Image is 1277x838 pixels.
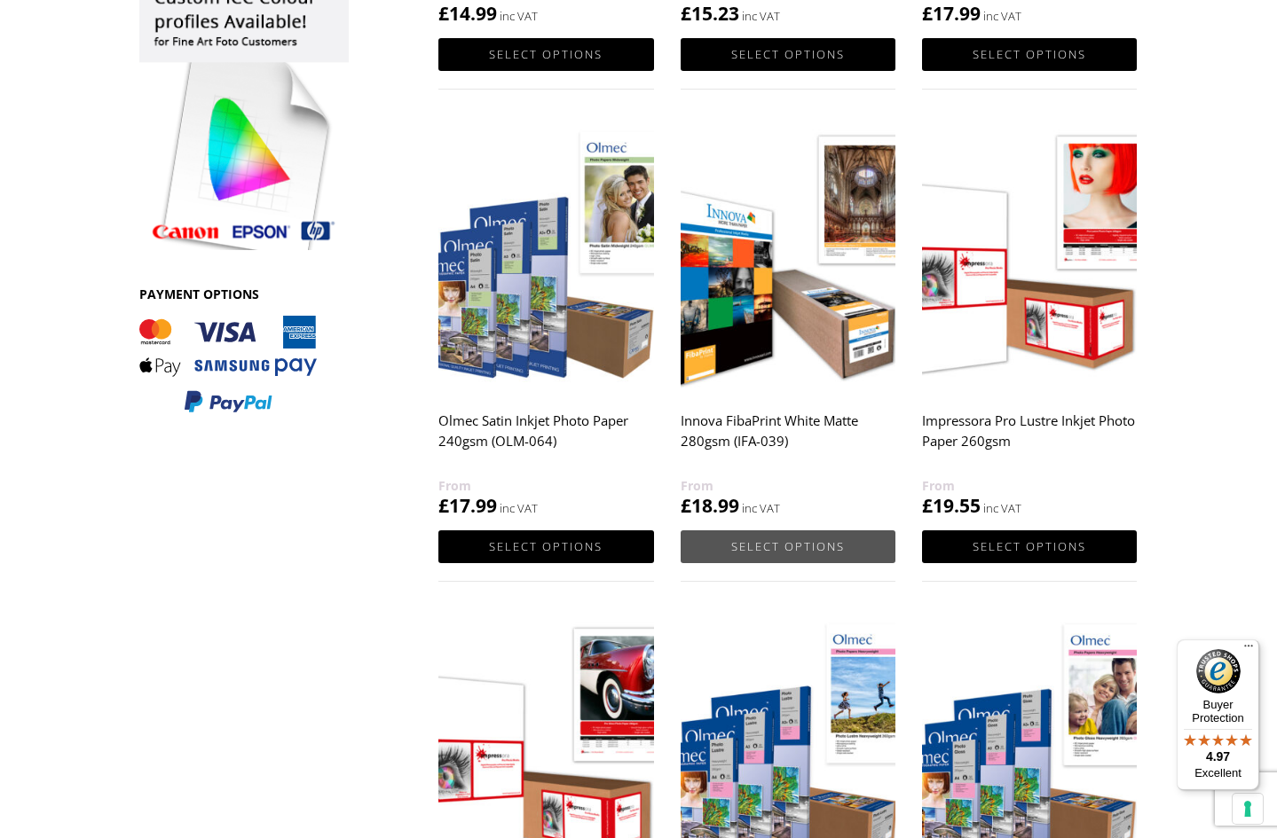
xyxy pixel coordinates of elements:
[438,404,653,475] h2: Olmec Satin Inkjet Photo Paper 240gsm (OLM-064)
[922,493,933,518] span: £
[681,493,691,518] span: £
[438,124,653,393] img: Olmec Satin Inkjet Photo Paper 240gsm (OLM-064)
[681,1,691,26] span: £
[438,1,449,26] span: £
[922,124,1137,393] img: Impressora Pro Lustre Inkjet Photo Paper 260gsm
[1177,766,1259,780] p: Excellent
[438,124,653,519] a: Olmec Satin Inkjet Photo Paper 240gsm (OLM-064) £17.99
[1196,649,1241,693] img: Trusted Shops Trustmark
[1233,794,1263,824] button: Your consent preferences for tracking technologies
[438,38,653,71] a: Select options for “Olmec Archival Matte Inkjet Photo Paper 230gsm (OLM-067)”
[681,38,895,71] a: Select options for “Impressora Pro Photo Matte HD Inkjet Photo Paper 230gsm”
[1177,639,1259,790] button: Trusted Shops TrustmarkBuyer Protection4.97Excellent
[681,404,895,475] h2: Innova FibaPrint White Matte 280gsm (IFA-039)
[438,1,497,26] bdi: 14.99
[922,530,1137,563] a: Select options for “Impressora Pro Lustre Inkjet Photo Paper 260gsm”
[922,124,1137,519] a: Impressora Pro Lustre Inkjet Photo Paper 260gsm £19.55
[139,286,349,302] h3: PAYMENT OPTIONS
[1238,639,1259,661] button: Menu
[438,493,449,518] span: £
[922,404,1137,475] h2: Impressora Pro Lustre Inkjet Photo Paper 260gsm
[438,493,497,518] bdi: 17.99
[681,124,895,519] a: Innova FibaPrint White Matte 280gsm (IFA-039) £18.99
[681,1,739,26] bdi: 15.23
[922,493,981,518] bdi: 19.55
[681,493,739,518] bdi: 18.99
[1177,698,1259,724] p: Buyer Protection
[139,316,317,414] img: PAYMENT OPTIONS
[681,124,895,393] img: Innova FibaPrint White Matte 280gsm (IFA-039)
[438,530,653,563] a: Select options for “Olmec Satin Inkjet Photo Paper 240gsm (OLM-064)”
[922,1,981,26] bdi: 17.99
[681,530,895,563] a: Select options for “Innova FibaPrint White Matte 280gsm (IFA-039)”
[922,1,933,26] span: £
[1206,749,1230,764] span: 4.97
[922,38,1137,71] a: Select options for “Olmec Glossy Inkjet Photo Paper 240gsm (OLM-063)”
